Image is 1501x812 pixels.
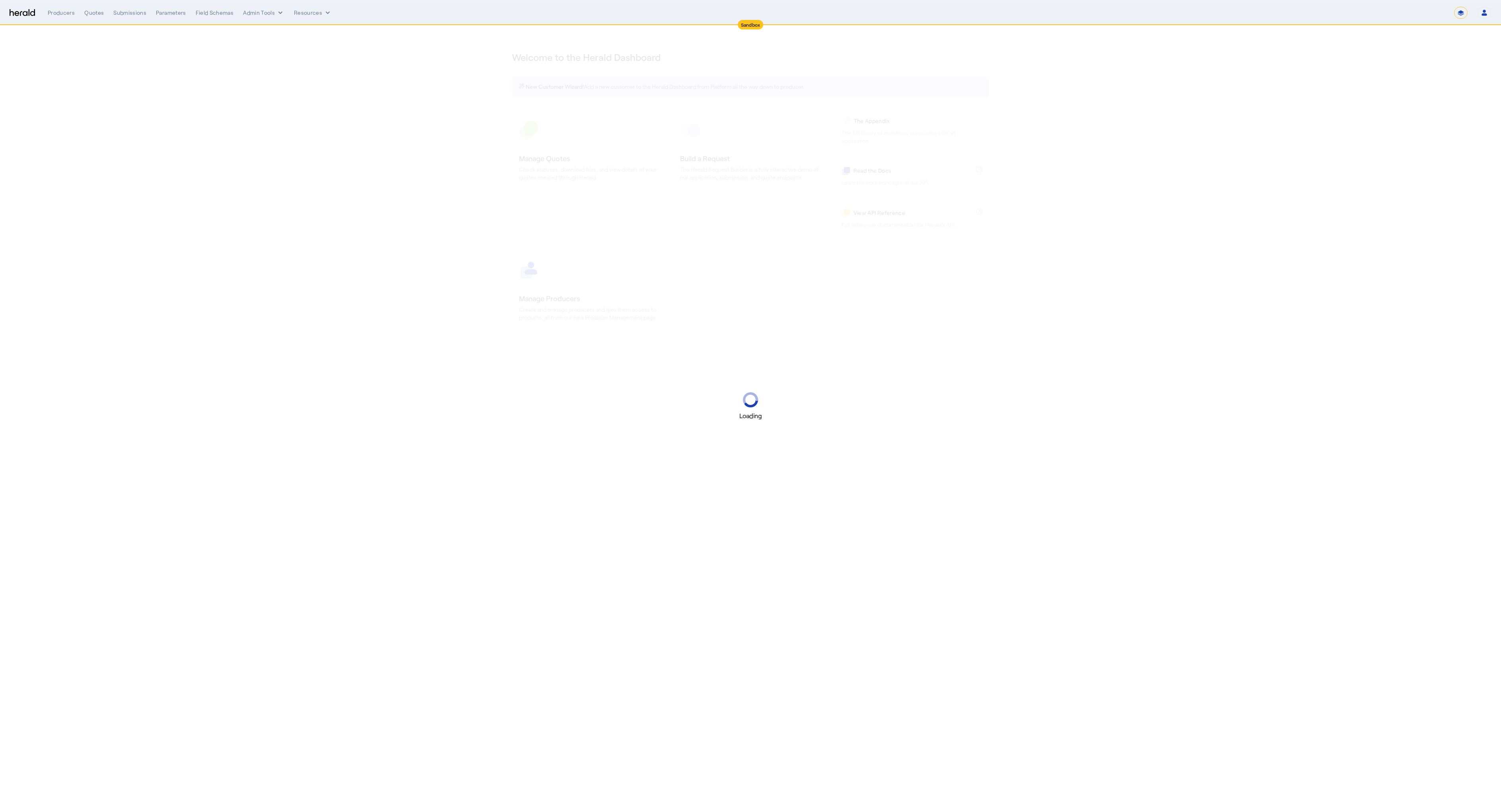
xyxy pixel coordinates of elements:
[156,9,186,17] div: Parameters
[84,9,104,17] div: Quotes
[48,9,75,17] div: Producers
[10,9,35,17] img: Herald Logo
[243,9,284,17] button: internal dropdown menu
[113,9,146,17] div: Submissions
[738,20,764,29] div: Sandbox
[196,9,234,17] div: Field Schemas
[294,9,332,17] button: Resources dropdown menu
